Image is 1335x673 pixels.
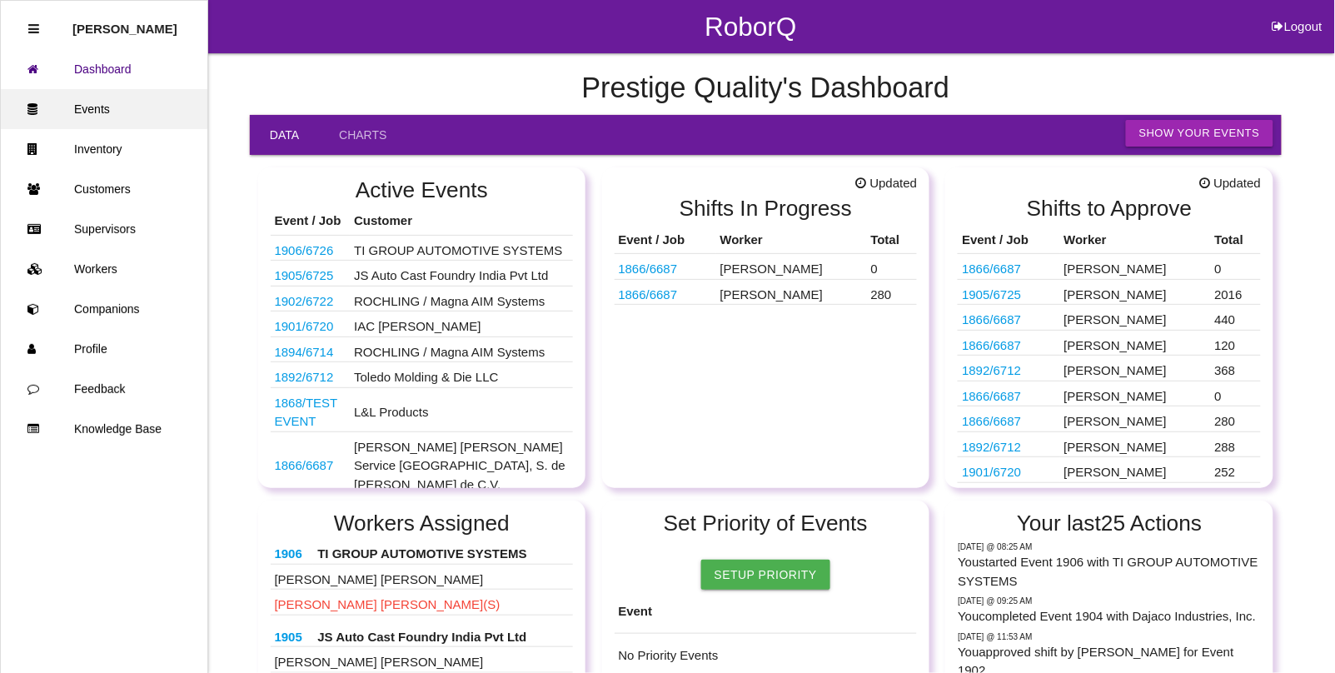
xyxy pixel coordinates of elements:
span: Updated [1199,174,1261,193]
td: [PERSON_NAME] [1060,356,1211,381]
th: Worker [716,227,867,254]
a: 1866/6687 [962,389,1021,403]
th: Event / Job [958,227,1059,254]
h2: Set Priority of Events [615,511,918,536]
p: Rosie Blandino [72,9,177,36]
tr: 68427781AA; 68340793AA [958,431,1261,457]
td: 68546289AB (@ Magna AIM) [615,254,716,280]
td: L&L Products [350,387,573,431]
a: 1906 [275,546,302,561]
a: Events [1,89,207,129]
p: Tuesday @ 11:53 AM [958,631,1261,643]
th: 10301666 [271,624,314,647]
button: Show Your Events [1126,120,1273,147]
td: 120 [1211,330,1262,356]
td: 68546289AB (@ Magna AIM) [615,279,716,305]
h2: Workers Assigned [271,511,574,536]
h4: Prestige Quality 's Dashboard [250,72,1282,104]
a: 1866/6687 [962,414,1021,428]
td: Toledo Molding & Die LLC [350,362,573,388]
a: 1866/6687 [962,338,1021,352]
td: 68427781AA; 68340793AA [271,362,351,388]
div: Close [28,9,39,49]
tr: 68427781AA; 68340793AA [958,356,1261,381]
td: 440 [1211,305,1262,331]
tr: 68546289AB (@ Magna AIM) [958,406,1261,432]
td: [PERSON_NAME] [716,254,867,280]
td: 280 [1211,406,1262,432]
th: HJPA0013ACF30 [271,541,314,564]
td: 252 [1211,457,1262,483]
a: Dashboard [1,49,207,89]
th: Worker [1060,227,1211,254]
td: [PERSON_NAME] [1060,254,1211,280]
th: TI GROUP AUTOMOTIVE SYSTEMS [313,541,573,564]
a: Inventory [1,129,207,169]
a: 1902/6722 [275,294,334,308]
a: 1866/6687 [962,262,1021,276]
td: TI GROUP AUTOMOTIVE SYSTEMS [350,235,573,261]
td: 368 [1211,356,1262,381]
th: Total [1211,227,1262,254]
td: [PERSON_NAME] [1060,381,1211,406]
td: 68546289AB (@ Magna AIM) [271,431,351,495]
a: Setup Priority [701,560,830,590]
tr: 68546289AB (@ Magna AIM) [615,279,918,305]
td: [PERSON_NAME] [PERSON_NAME] Service [GEOGRAPHIC_DATA], S. de [PERSON_NAME] de C.V. [350,431,573,495]
p: Wednesday @ 09:25 AM [958,595,1261,607]
td: 68425775AD [271,286,351,312]
a: Workers [1,249,207,289]
td: [PERSON_NAME] [PERSON_NAME] [271,564,574,590]
td: JS Auto Cast Foundry India Pvt Ltd [350,261,573,287]
a: 1905/6725 [962,287,1021,302]
td: 288 [1211,431,1262,457]
span: Updated [855,174,917,193]
td: TEST EVENT [271,387,351,431]
td: [PERSON_NAME] [1060,406,1211,432]
a: Profile [1,329,207,369]
a: Feedback [1,369,207,409]
h2: Shifts to Approve [958,197,1261,221]
td: 600 [1211,482,1262,508]
a: 1901/6720 [962,465,1021,479]
a: 1906/6726 [275,243,334,257]
td: [PERSON_NAME] [716,279,867,305]
a: 1892/6712 [962,440,1021,454]
td: [PERSON_NAME] [1060,279,1211,305]
tr: PJ6B S045A76 AG3JA6 [958,457,1261,483]
td: 280 [867,279,918,305]
h2: Your last 25 Actions [958,511,1261,536]
td: [PERSON_NAME] [1060,482,1211,508]
a: 1892/6712 [962,363,1021,377]
td: 0 [1211,254,1262,280]
td: [PERSON_NAME] [PERSON_NAME] (S) [271,590,574,616]
td: [PERSON_NAME] [1060,431,1211,457]
a: 1866/6687 [619,287,678,302]
tr: 68546289AB (@ Magna AIM) [958,381,1261,406]
p: You started Event 1906 with TI GROUP AUTOMOTIVE SYSTEMS [958,553,1261,591]
td: 0 [1211,381,1262,406]
a: Knowledge Base [1,409,207,449]
th: Event / Job [615,227,716,254]
tr: 68546289AB (@ Magna AIM) [958,254,1261,280]
td: [PERSON_NAME] [1060,330,1211,356]
tr: 10301666 [958,279,1261,305]
p: You completed Event 1904 with Dajaco Industries, Inc. [958,607,1261,626]
th: JS Auto Cast Foundry India Pvt Ltd [313,624,573,647]
td: [PERSON_NAME] [1060,457,1211,483]
a: Companions [1,289,207,329]
a: 1894/6714 [275,345,334,359]
td: 0 [867,254,918,280]
a: Charts [319,115,406,155]
td: [PERSON_NAME] [1060,305,1211,331]
td: IAC [PERSON_NAME] [350,312,573,337]
p: Saturday @ 08:25 AM [958,541,1261,553]
td: HJPA0013ACF30 [271,235,351,261]
th: Event / Job [271,207,351,235]
a: 1868/TEST EVENT [275,396,338,429]
tr: 68546289AB (@ Magna AIM) [958,305,1261,331]
td: ROCHLING / Magna AIM Systems [350,286,573,312]
td: PJ6B S045A76 AG3JA6 [271,312,351,337]
a: 1866/6687 [619,262,678,276]
tr: 68546289AB (@ Magna AIM) [615,254,918,280]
